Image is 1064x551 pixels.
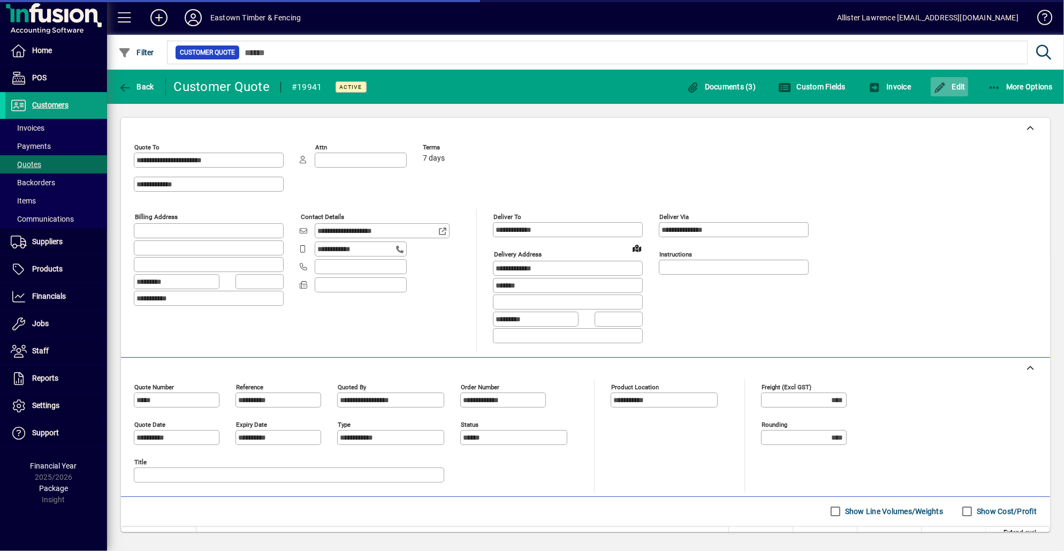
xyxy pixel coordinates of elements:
a: Payments [5,137,107,155]
span: More Options [988,82,1053,91]
span: Backorders [11,178,55,187]
mat-label: Title [134,458,147,465]
div: #19941 [292,79,322,96]
a: Knowledge Base [1029,2,1051,37]
a: Quotes [5,155,107,173]
span: Quotes [11,160,41,169]
span: Communications [11,215,74,223]
button: Back [116,77,157,96]
span: Settings [32,401,59,410]
mat-label: Instructions [659,251,692,258]
button: More Options [985,77,1056,96]
span: Invoices [11,124,44,132]
a: Financials [5,283,107,310]
mat-label: Attn [315,144,327,151]
span: Back [118,82,154,91]
span: Financial Year [31,462,77,470]
span: Suppliers [32,237,63,246]
a: Staff [5,338,107,365]
span: Package [39,484,68,493]
div: Allister Lawrence [EMAIL_ADDRESS][DOMAIN_NAME] [837,9,1019,26]
mat-label: Deliver via [659,213,689,221]
mat-label: Order number [461,383,499,390]
span: Support [32,428,59,437]
span: Payments [11,142,51,150]
button: Filter [116,43,157,62]
mat-label: Type [338,420,351,428]
span: Financials [32,292,66,300]
mat-label: Quoted by [338,383,366,390]
a: Reports [5,365,107,392]
div: Eastown Timber & Fencing [210,9,301,26]
span: Terms [423,144,487,151]
button: Custom Fields [776,77,848,96]
span: Jobs [32,319,49,328]
span: Home [32,46,52,55]
mat-label: Deliver To [493,213,521,221]
span: Custom Fields [778,82,846,91]
span: POS [32,73,47,82]
mat-label: Product location [611,383,659,390]
span: Invoice [868,82,911,91]
mat-label: Quote number [134,383,174,390]
a: Invoices [5,119,107,137]
a: Backorders [5,173,107,192]
button: Add [142,8,176,27]
span: Edit [933,82,966,91]
span: Reports [32,374,58,382]
span: Documents (3) [686,82,756,91]
mat-label: Quote date [134,420,165,428]
app-page-header-button: Back [107,77,166,96]
span: 7 days [423,154,445,163]
span: Filter [118,48,154,57]
span: Customers [32,101,69,109]
button: Edit [931,77,968,96]
button: Invoice [865,77,914,96]
a: Products [5,256,107,283]
span: Products [32,265,63,273]
mat-label: Rounding [762,420,787,428]
button: Profile [176,8,210,27]
a: Support [5,420,107,447]
label: Show Line Volumes/Weights [843,506,943,517]
label: Show Cost/Profit [975,506,1037,517]
a: Suppliers [5,229,107,255]
div: Customer Quote [174,78,270,95]
a: Jobs [5,311,107,337]
span: Active [340,84,362,90]
a: Settings [5,393,107,419]
a: Items [5,192,107,210]
mat-label: Expiry date [236,420,267,428]
mat-label: Reference [236,383,263,390]
a: Home [5,37,107,64]
a: View on map [628,239,645,256]
a: POS [5,65,107,92]
span: Items [11,197,36,205]
span: Customer Quote [180,47,235,58]
mat-label: Quote To [134,144,159,151]
button: Documents (3) [683,77,758,96]
span: Extend excl GST ($) [992,527,1036,550]
a: Communications [5,210,107,228]
mat-label: Freight (excl GST) [762,383,811,390]
span: Staff [32,346,49,355]
mat-label: Status [461,420,478,428]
